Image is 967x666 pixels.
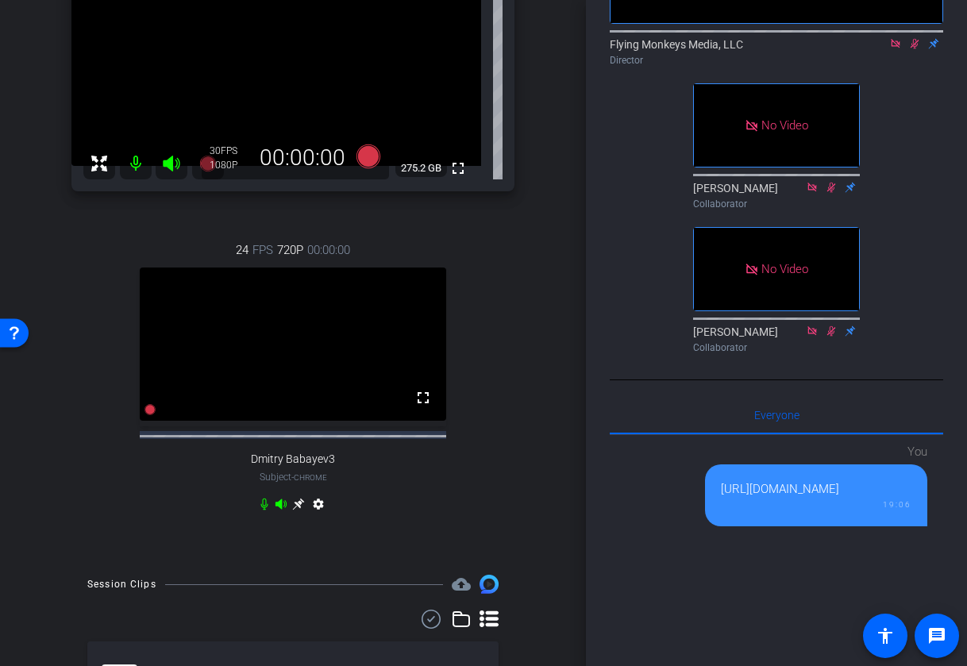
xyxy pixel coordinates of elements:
[693,180,860,211] div: [PERSON_NAME]
[294,473,327,482] span: Chrome
[705,443,927,461] div: You
[221,145,237,156] span: FPS
[449,159,468,178] mat-icon: fullscreen
[309,498,328,517] mat-icon: settings
[721,499,911,510] div: 19:06
[252,241,273,259] span: FPS
[761,118,808,133] span: No Video
[610,53,943,67] div: Director
[291,472,294,483] span: -
[260,470,327,484] span: Subject
[761,261,808,275] span: No Video
[414,388,433,407] mat-icon: fullscreen
[693,324,860,355] div: [PERSON_NAME]
[721,480,911,499] div: [URL][DOMAIN_NAME]
[277,241,303,259] span: 720P
[210,144,249,157] div: 30
[251,452,335,466] span: Dmitry Babayev3
[236,241,248,259] span: 24
[610,37,943,67] div: Flying Monkeys Media, LLC
[87,576,156,592] div: Session Clips
[452,575,471,594] span: Destinations for your clips
[927,626,946,645] mat-icon: message
[693,341,860,355] div: Collaborator
[249,144,356,171] div: 00:00:00
[480,575,499,594] img: Session clips
[307,241,350,259] span: 00:00:00
[395,159,447,178] span: 275.2 GB
[754,410,799,421] span: Everyone
[452,575,471,594] mat-icon: cloud_upload
[876,626,895,645] mat-icon: accessibility
[210,159,249,171] div: 1080P
[693,197,860,211] div: Collaborator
